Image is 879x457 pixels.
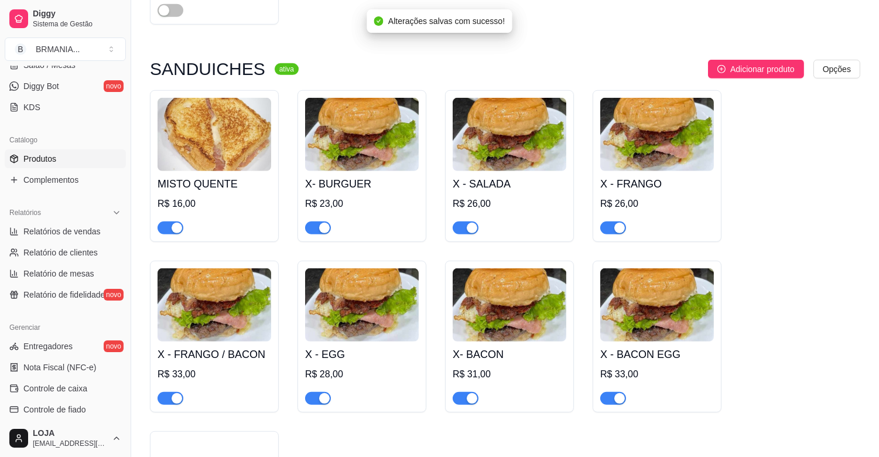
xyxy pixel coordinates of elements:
[5,5,126,33] a: DiggySistema de Gestão
[33,428,107,439] span: LOJA
[23,153,56,165] span: Produtos
[23,340,73,352] span: Entregadores
[600,268,714,342] img: product-image
[5,379,126,398] a: Controle de caixa
[15,43,26,55] span: B
[158,176,271,192] h4: MISTO QUENTE
[717,65,726,73] span: plus-circle
[5,131,126,149] div: Catálogo
[5,37,126,61] button: Select a team
[23,289,105,301] span: Relatório de fidelidade
[305,346,419,363] h4: X - EGG
[158,98,271,171] img: product-image
[5,170,126,189] a: Complementos
[5,264,126,283] a: Relatório de mesas
[5,318,126,337] div: Gerenciar
[5,400,126,419] a: Controle de fiado
[33,19,121,29] span: Sistema de Gestão
[305,98,419,171] img: product-image
[158,197,271,211] div: R$ 16,00
[23,80,59,92] span: Diggy Bot
[453,176,566,192] h4: X - SALADA
[453,268,566,342] img: product-image
[708,60,804,79] button: Adicionar produto
[600,346,714,363] h4: X - BACON EGG
[9,208,41,217] span: Relatórios
[23,101,40,113] span: KDS
[5,285,126,304] a: Relatório de fidelidadenovo
[600,367,714,381] div: R$ 33,00
[158,346,271,363] h4: X - FRANGO / BACON
[23,174,78,186] span: Complementos
[33,9,121,19] span: Diggy
[730,63,795,76] span: Adicionar produto
[813,60,860,79] button: Opções
[23,226,101,237] span: Relatórios de vendas
[5,222,126,241] a: Relatórios de vendas
[453,346,566,363] h4: X- BACON
[23,361,96,373] span: Nota Fiscal (NFC-e)
[453,98,566,171] img: product-image
[5,337,126,356] a: Entregadoresnovo
[374,16,384,26] span: check-circle
[305,197,419,211] div: R$ 23,00
[823,63,851,76] span: Opções
[23,268,94,279] span: Relatório de mesas
[275,63,299,75] sup: ativa
[5,358,126,377] a: Nota Fiscal (NFC-e)
[600,176,714,192] h4: X - FRANGO
[33,439,107,448] span: [EMAIL_ADDRESS][DOMAIN_NAME]
[23,383,87,394] span: Controle de caixa
[388,16,505,26] span: Alterações salvas com sucesso!
[150,62,265,76] h3: SANDUICHES
[5,243,126,262] a: Relatório de clientes
[305,367,419,381] div: R$ 28,00
[600,197,714,211] div: R$ 26,00
[5,77,126,96] a: Diggy Botnovo
[5,98,126,117] a: KDS
[158,268,271,342] img: product-image
[453,197,566,211] div: R$ 26,00
[305,176,419,192] h4: X- BURGUER
[5,424,126,452] button: LOJA[EMAIL_ADDRESS][DOMAIN_NAME]
[5,149,126,168] a: Produtos
[23,404,86,415] span: Controle de fiado
[23,247,98,258] span: Relatório de clientes
[453,367,566,381] div: R$ 31,00
[36,43,80,55] div: BRMANIA ...
[305,268,419,342] img: product-image
[158,367,271,381] div: R$ 33,00
[600,98,714,171] img: product-image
